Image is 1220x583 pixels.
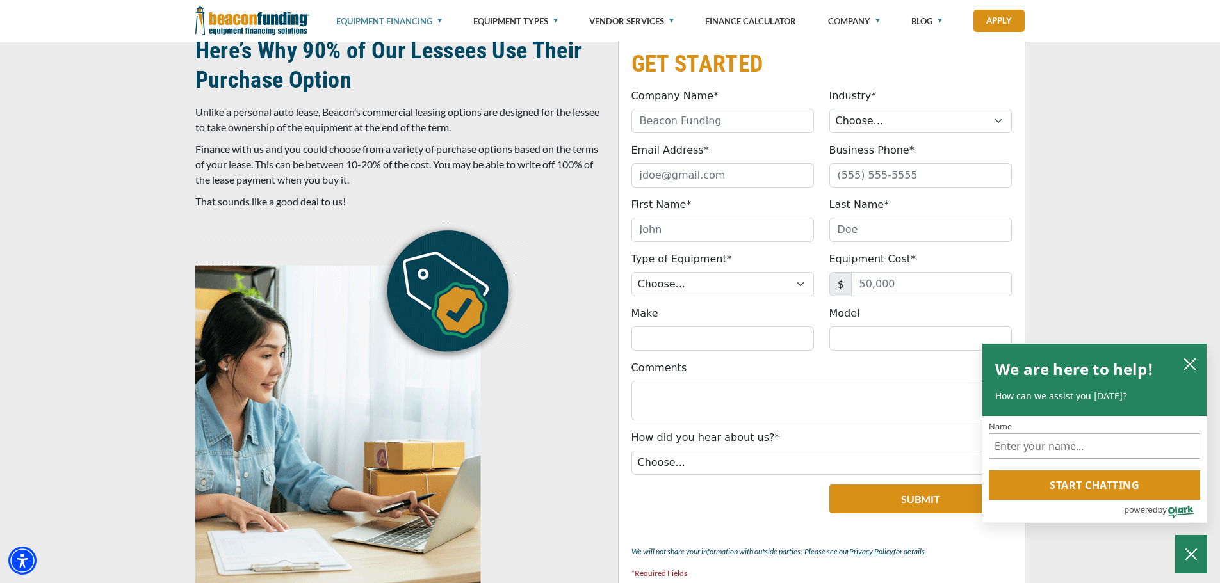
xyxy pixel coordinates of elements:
button: Close Chatbox [1175,535,1207,573]
p: We will not share your information with outside parties! Please see our for details. [631,544,1012,559]
label: Comments [631,360,687,376]
label: Name [989,422,1200,431]
h2: GET STARTED [631,49,1012,79]
p: Finance with us and you could choose from a variety of purchase options based on the terms of you... [195,141,603,188]
a: Powered by Olark - open in a new tab [1124,500,1207,522]
label: Equipment Cost* [829,252,916,267]
span: by [1158,502,1167,518]
span: $ [829,272,852,296]
span: powered [1124,502,1157,518]
label: Type of Equipment* [631,252,732,267]
iframe: reCAPTCHA [631,484,787,524]
a: Apply [973,10,1025,32]
label: Industry* [829,88,877,104]
input: 50,000 [851,272,1012,296]
label: Company Name* [631,88,719,104]
label: Last Name* [829,197,890,212]
button: Submit [829,484,1012,513]
input: Doe [829,218,1012,242]
div: olark chatbox [982,343,1207,523]
label: Business Phone* [829,143,915,158]
p: How can we assist you [DATE]? [995,390,1194,403]
p: Unlike a personal auto lease, Beacon’s commercial leasing options are designed for the lessee to ... [195,104,603,135]
label: First Name* [631,197,692,212]
h2: Here’s Why 90% of Our Lessees Use Their Purchase Option [195,36,603,95]
input: Name [989,433,1200,459]
p: *Required Fields [631,566,1012,581]
label: Make [631,306,658,321]
div: Accessibility Menu [8,547,37,575]
label: How did you hear about us?* [631,430,780,445]
button: close chatbox [1180,355,1200,372]
label: Model [829,306,860,321]
p: That sounds like a good deal to us! [195,194,603,209]
input: Beacon Funding [631,109,814,133]
button: Start chatting [989,470,1200,500]
h2: We are here to help! [995,356,1153,382]
input: jdoe@gmail.com [631,163,814,188]
input: (555) 555-5555 [829,163,1012,188]
a: Privacy Policy [849,547,893,556]
label: Email Address* [631,143,709,158]
input: John [631,218,814,242]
